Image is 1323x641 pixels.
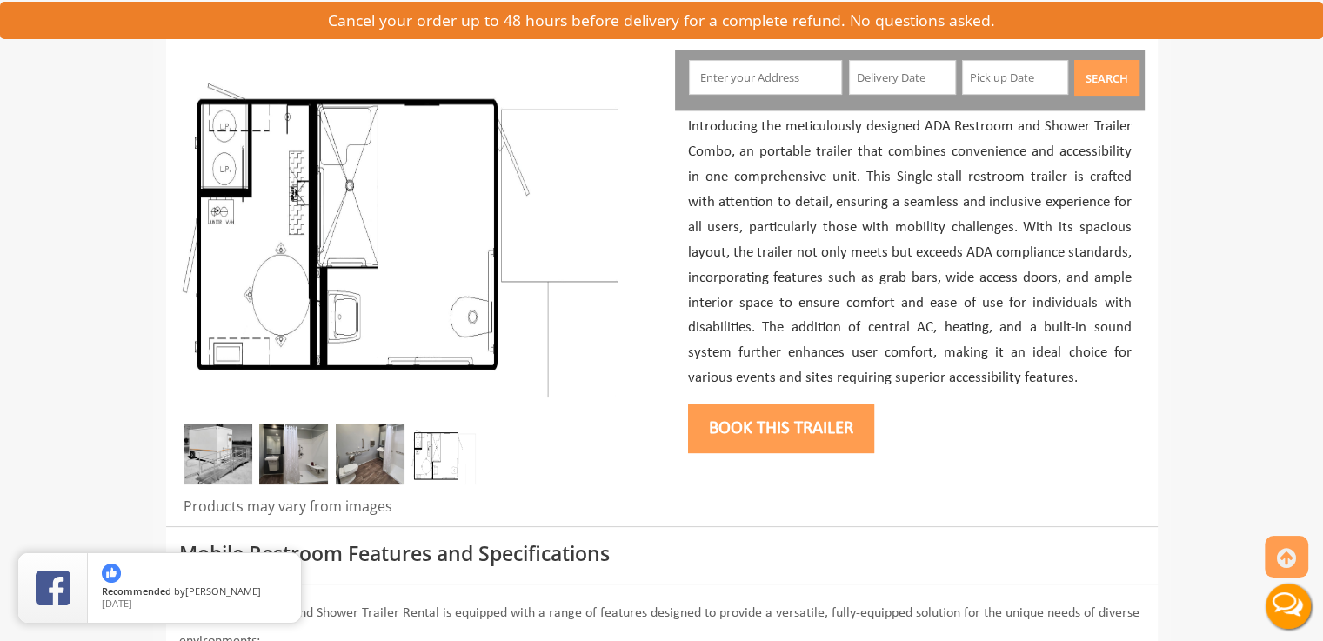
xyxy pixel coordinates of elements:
p: Introducing the meticulously designed ADA Restroom and Shower Trailer Combo, an portable trailer ... [688,115,1132,391]
input: Pick up Date [962,60,1069,95]
span: by [102,586,287,598]
span: [DATE] [102,597,132,610]
input: Delivery Date [849,60,956,95]
h3: Mobile Restroom Features and Specifications [179,543,1145,564]
span: Recommended [102,584,171,598]
img: ADA restroom and shower trailer rental [411,424,480,484]
img: ADA Single Restroom Shower Combo Trailer [184,424,252,484]
img: ADA bathroom and shower trailer [259,424,328,484]
button: Book this trailer [688,404,874,453]
span: [PERSON_NAME] [185,584,261,598]
img: ADA restroom and shower trailer [336,424,404,484]
img: ADA Single Restroom Shower Combo Trailer [179,50,649,397]
img: thumbs up icon [102,564,121,583]
button: Search [1074,60,1139,96]
div: Products may vary from images [179,497,649,526]
img: Review Rating [36,571,70,605]
input: Enter your Address [689,60,842,95]
button: Live Chat [1253,571,1323,641]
